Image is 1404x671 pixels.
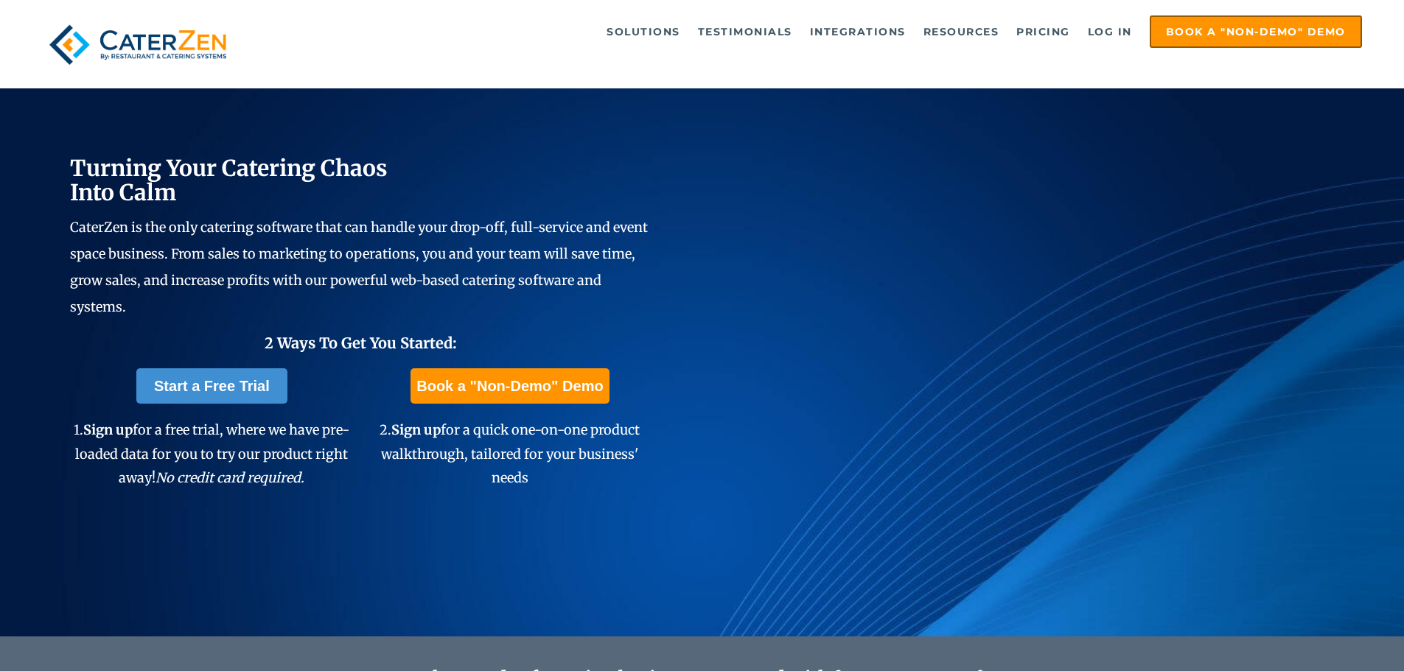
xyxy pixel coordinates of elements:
em: No credit card required. [156,469,304,486]
a: Log in [1080,17,1139,46]
a: Solutions [599,17,688,46]
span: 2. for a quick one-on-one product walkthrough, tailored for your business' needs [380,421,640,486]
a: Start a Free Trial [136,368,287,404]
img: caterzen [42,15,234,74]
a: Resources [916,17,1007,46]
a: Integrations [803,17,913,46]
span: 1. for a free trial, where we have pre-loaded data for you to try our product right away! [74,421,349,486]
iframe: Help widget launcher [1273,614,1388,655]
div: Navigation Menu [268,15,1362,48]
span: CaterZen is the only catering software that can handle your drop-off, full-service and event spac... [70,219,648,315]
span: 2 Ways To Get You Started: [265,334,457,352]
span: Turning Your Catering Chaos Into Calm [70,154,388,206]
a: Book a "Non-Demo" Demo [1150,15,1362,48]
span: Sign up [83,421,133,438]
a: Pricing [1009,17,1078,46]
span: Sign up [391,421,441,438]
a: Book a "Non-Demo" Demo [411,368,609,404]
a: Testimonials [691,17,800,46]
